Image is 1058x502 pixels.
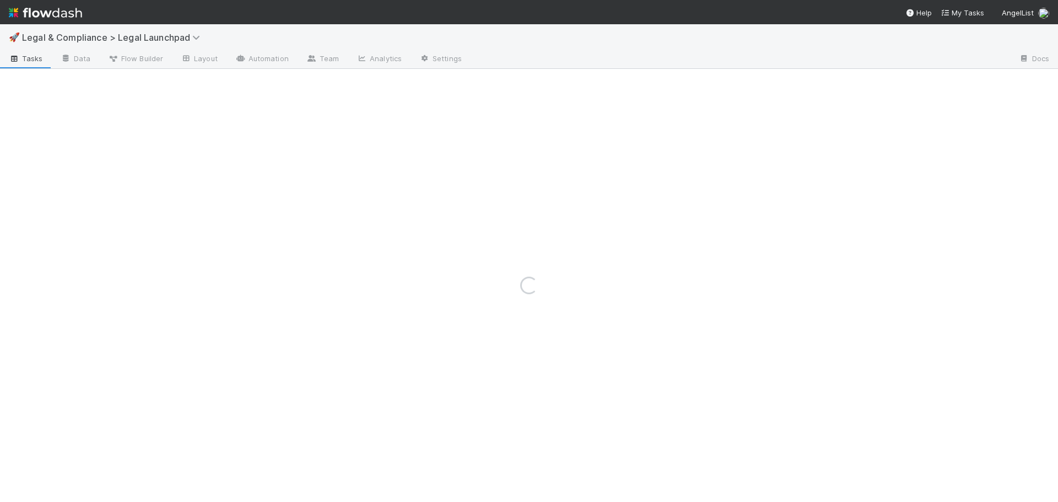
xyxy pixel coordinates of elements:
a: Layout [172,51,226,68]
img: logo-inverted-e16ddd16eac7371096b0.svg [9,3,82,22]
span: Flow Builder [108,53,163,64]
img: avatar_ba76ddef-3fd0-4be4-9bc3-126ad567fcd5.png [1038,8,1049,19]
a: Analytics [348,51,411,68]
a: Data [52,51,99,68]
span: 🚀 [9,33,20,42]
span: Legal & Compliance > Legal Launchpad [22,32,206,43]
a: Flow Builder [99,51,172,68]
a: Automation [226,51,298,68]
div: Help [905,7,932,18]
span: AngelList [1002,8,1034,17]
a: My Tasks [941,7,984,18]
a: Docs [1010,51,1058,68]
a: Settings [411,51,471,68]
a: Team [298,51,348,68]
span: My Tasks [941,8,984,17]
span: Tasks [9,53,43,64]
